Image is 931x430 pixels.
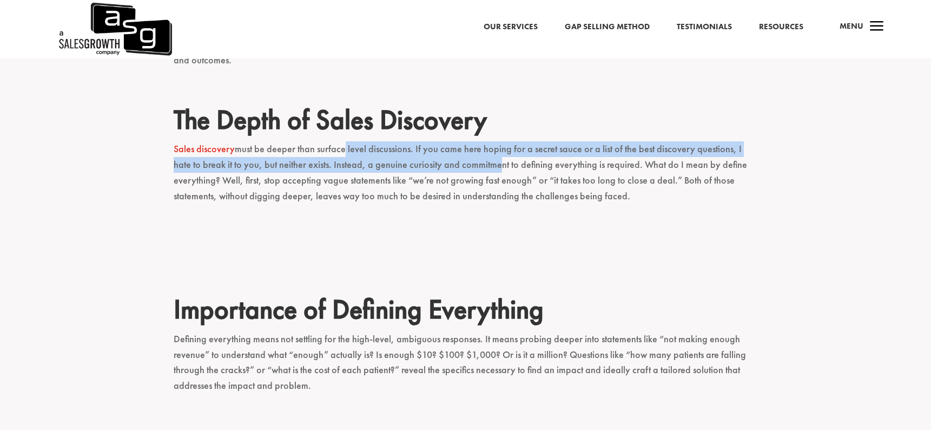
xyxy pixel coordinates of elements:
[759,20,803,34] a: Resources
[174,103,758,141] h2: The Depth of Sales Discovery
[565,20,650,34] a: Gap Selling Method
[677,20,732,34] a: Testimonials
[276,213,655,268] iframe: Embedded CTA
[866,16,888,38] span: a
[174,141,758,213] p: must be deeper than surface level discussions. If you came here hoping for a secret sauce or a li...
[840,21,863,31] span: Menu
[174,142,235,155] a: Sales discovery
[484,20,538,34] a: Our Services
[174,293,758,331] h2: Importance of Defining Everything
[174,331,758,403] p: Defining everything means not settling for the high-level, ambiguous responses. It means probing ...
